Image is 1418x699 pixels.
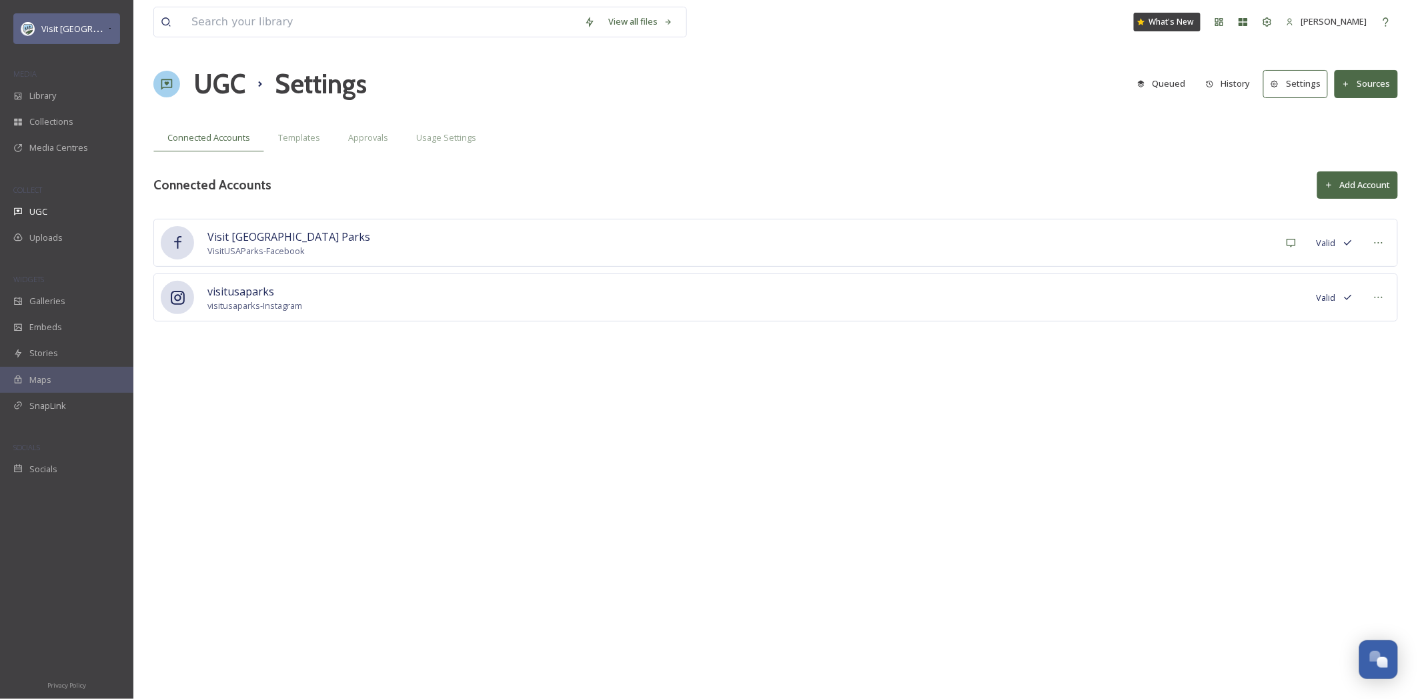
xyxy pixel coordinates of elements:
[207,245,370,257] span: VisitUSAParks - Facebook
[1131,71,1199,97] a: Queued
[47,676,86,692] a: Privacy Policy
[29,295,65,307] span: Galleries
[29,374,51,386] span: Maps
[1199,71,1264,97] a: History
[167,131,250,144] span: Connected Accounts
[29,400,66,412] span: SnapLink
[29,141,88,154] span: Media Centres
[1279,9,1374,35] a: [PERSON_NAME]
[41,22,169,35] span: Visit [GEOGRAPHIC_DATA] Parks
[1131,71,1193,97] button: Queued
[193,64,245,104] a: UGC
[1317,237,1336,249] span: Valid
[1335,70,1398,97] button: Sources
[21,22,35,35] img: download.png
[153,175,271,195] h3: Connected Accounts
[185,7,578,37] input: Search your library
[275,64,367,104] h1: Settings
[1134,13,1201,31] a: What's New
[13,185,42,195] span: COLLECT
[13,69,37,79] span: MEDIA
[13,442,40,452] span: SOCIALS
[13,274,44,284] span: WIDGETS
[1301,15,1367,27] span: [PERSON_NAME]
[29,231,63,244] span: Uploads
[602,9,680,35] a: View all files
[47,681,86,690] span: Privacy Policy
[1199,71,1257,97] button: History
[1359,640,1398,679] button: Open Chat
[29,321,62,333] span: Embeds
[29,205,47,218] span: UGC
[29,89,56,102] span: Library
[1317,291,1336,304] span: Valid
[1317,171,1398,199] button: Add Account
[278,131,320,144] span: Templates
[207,229,370,245] span: Visit [GEOGRAPHIC_DATA] Parks
[207,283,302,299] span: visitusaparks
[416,131,476,144] span: Usage Settings
[1263,70,1335,97] a: Settings
[207,299,302,312] span: visitusaparks - Instagram
[29,347,58,360] span: Stories
[1263,70,1328,97] button: Settings
[29,463,57,476] span: Socials
[348,131,388,144] span: Approvals
[29,115,73,128] span: Collections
